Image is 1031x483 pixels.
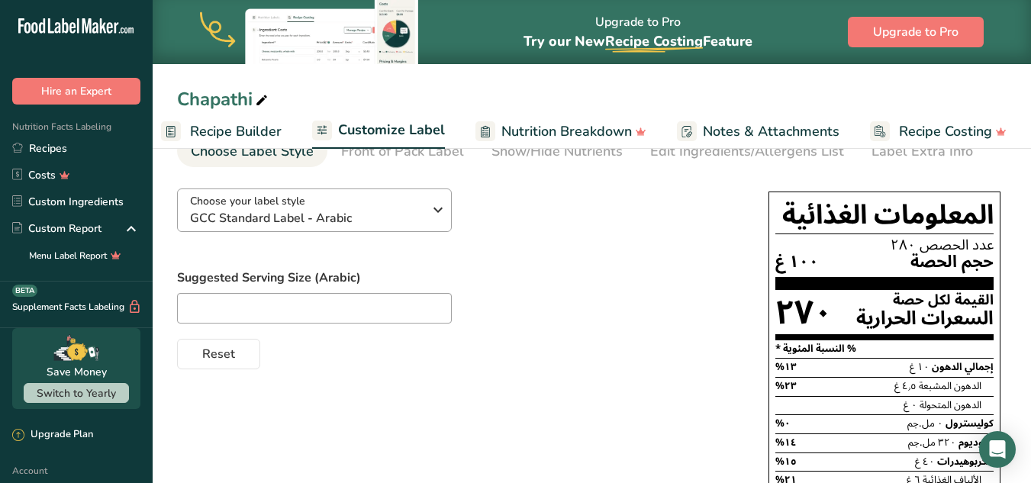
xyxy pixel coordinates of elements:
[870,114,1007,149] a: Recipe Costing
[161,114,282,149] a: Recipe Builder
[910,356,930,378] span: ١٠ غ
[775,253,819,272] span: ١٠٠ غ
[475,114,646,149] a: Nutrition Breakdown
[190,121,282,142] span: Recipe Builder
[524,32,752,50] span: Try our New Feature
[856,308,994,330] div: السعرات الحرارية
[47,364,107,380] div: Save Money
[24,383,129,403] button: Switch to Yearly
[904,394,917,416] span: ٠ غ
[910,253,994,272] span: حجم الحصة
[190,209,423,227] span: GCC Standard Label - Arabic
[899,121,992,142] span: Recipe Costing
[959,432,994,453] span: صوديوم
[908,432,956,453] span: ٣٢٠ مل.جم
[920,394,981,416] span: الدهون المتحولة
[12,285,37,297] div: BETA
[946,413,994,434] span: كوليسترول
[338,120,445,140] span: Customize Label
[12,78,140,105] button: Hire an Expert
[775,340,994,359] section: % النسبة المئوية *
[605,32,703,50] span: Recipe Costing
[177,269,738,287] label: Suggested Serving Size (Arabic)
[703,121,839,142] span: Notes & Attachments
[872,141,973,162] div: Label Extra Info
[915,451,935,472] span: ٤٠ غ
[775,432,797,453] span: ١٤%
[775,198,994,234] h1: المعلومات الغذائية
[932,356,994,378] span: إجمالي الدهون
[775,293,833,333] div: ٢٧٠
[202,345,235,363] span: Reset
[177,339,260,369] button: Reset
[12,427,93,443] div: Upgrade Plan
[856,293,994,308] div: القيمة لكل حصة
[341,141,464,162] div: Front of Pack Label
[919,375,981,397] span: الدهون المشبعة
[775,237,994,253] div: عدد الحصص ٢٨٠
[873,23,959,41] span: Upgrade to Pro
[775,413,791,434] span: ٠%
[177,85,271,113] div: Chapathi
[191,141,314,162] div: Choose Label Style
[501,121,632,142] span: Nutrition Breakdown
[979,431,1016,468] div: Open Intercom Messenger
[677,114,839,149] a: Notes & Attachments
[775,356,797,378] span: ١٣%
[907,413,943,434] span: ٠ مل.جم
[37,386,116,401] span: Switch to Yearly
[775,375,797,397] span: ٢٣%
[775,451,797,472] span: ١٥%
[524,1,752,64] div: Upgrade to Pro
[12,221,101,237] div: Custom Report
[491,141,623,162] div: Show/Hide Nutrients
[894,375,917,397] span: ٤٫٥ غ
[848,17,984,47] button: Upgrade to Pro
[177,188,452,232] button: Choose your label style GCC Standard Label - Arabic
[937,451,994,472] span: الكربوهيدرات
[312,113,445,150] a: Customize Label
[190,193,305,209] span: Choose your label style
[650,141,844,162] div: Edit Ingredients/Allergens List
